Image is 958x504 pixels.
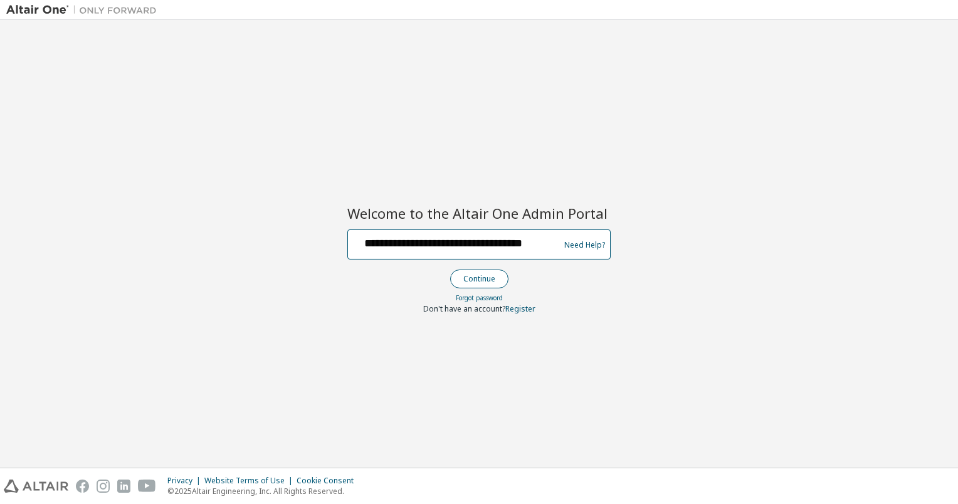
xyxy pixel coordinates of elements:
[423,303,505,314] span: Don't have an account?
[564,244,605,245] a: Need Help?
[117,480,130,493] img: linkedin.svg
[450,270,508,288] button: Continue
[138,480,156,493] img: youtube.svg
[4,480,68,493] img: altair_logo.svg
[97,480,110,493] img: instagram.svg
[167,486,361,496] p: © 2025 Altair Engineering, Inc. All Rights Reserved.
[505,303,535,314] a: Register
[456,293,503,302] a: Forgot password
[76,480,89,493] img: facebook.svg
[167,476,204,486] div: Privacy
[6,4,163,16] img: Altair One
[204,476,297,486] div: Website Terms of Use
[347,204,611,222] h2: Welcome to the Altair One Admin Portal
[297,476,361,486] div: Cookie Consent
